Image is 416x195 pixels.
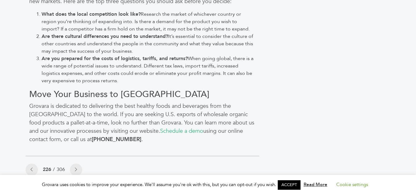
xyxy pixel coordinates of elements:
strong: [PHONE_NUMBER] [92,136,141,143]
span: / [51,166,57,173]
li: When going global, there is a wide range of potential issues to understand. Different tax laws, i... [42,55,256,84]
span: 226 [43,166,51,173]
strong: Are you prepared for the costs of logistics, tariffs, and returns? [42,55,188,62]
p: Grovara is dedicated to delivering the best healthy foods and beverages from the [GEOGRAPHIC_DATA... [29,102,256,144]
a: Schedule a demo [160,127,203,135]
span: Grovara uses cookies to improve your experience. We'll assume you're ok with this, but you can op... [42,181,374,188]
li: Research the market of whichever country or region you’re thinking of expanding into. Is there a ... [42,10,256,33]
a: 306 [57,166,65,173]
strong: Are there cultural differences you need to understand? [42,33,168,40]
a: Read More [304,181,327,188]
a: ACCEPT [278,180,301,190]
a: Cookie settings [336,181,368,188]
li: It’s essential to consider the culture of other countries and understand the people in the commun... [42,33,256,55]
h3: Move Your Business to [GEOGRAPHIC_DATA] [29,89,256,100]
strong: What does the local competition look like? [42,11,141,18]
